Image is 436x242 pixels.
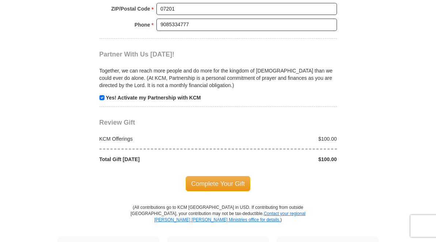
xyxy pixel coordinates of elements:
div: KCM Offerings [95,135,218,143]
div: $100.00 [218,156,341,163]
strong: Phone [134,20,150,30]
p: Together, we can reach more people and do more for the kingdom of [DEMOGRAPHIC_DATA] than we coul... [99,67,337,89]
strong: ZIP/Postal Code [111,4,150,14]
p: (All contributions go to KCM [GEOGRAPHIC_DATA] in USD. If contributing from outside [GEOGRAPHIC_D... [130,204,306,236]
span: Partner With Us [DATE]! [99,51,175,58]
span: Complete Your Gift [186,176,250,191]
strong: Yes! Activate my Partnership with KCM [106,95,201,101]
div: Total Gift [DATE] [95,156,218,163]
div: $100.00 [218,135,341,143]
span: Review Gift [99,119,135,126]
